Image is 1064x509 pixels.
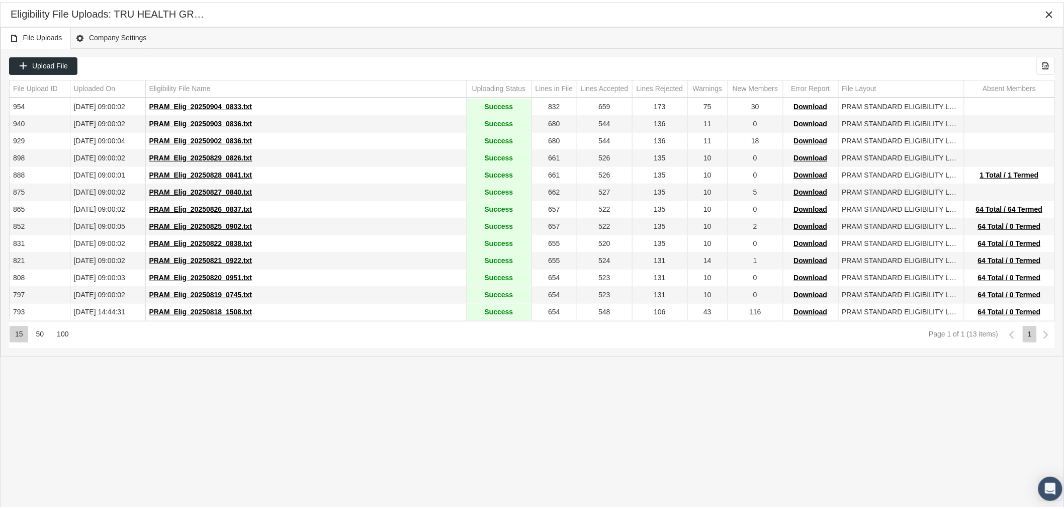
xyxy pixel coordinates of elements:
span: 64 Total / 0 Termed [978,220,1041,228]
td: 657 [531,199,577,216]
span: 64 Total / 0 Termed [978,254,1041,263]
td: 524 [577,250,632,268]
span: File Uploads [10,30,62,42]
td: [DATE] 09:00:02 [70,285,145,302]
td: 5 [728,182,783,199]
span: Download [794,203,828,211]
td: 520 [577,233,632,250]
td: 106 [632,302,687,319]
span: PRAM_Elig_20250826_0837.txt [149,203,252,211]
td: 10 [687,233,728,250]
td: 135 [632,216,687,233]
div: Lines in File [536,82,573,92]
td: 526 [577,148,632,165]
div: Page Navigation [9,319,1055,346]
td: 135 [632,165,687,182]
td: 544 [577,131,632,148]
td: PRAM STANDARD ELIGIBILITY LAYOUT_03182021 [838,268,964,285]
span: PRAM_Elig_20250825_0902.txt [149,220,252,228]
span: 64 Total / 0 Termed [978,237,1041,245]
td: 10 [687,216,728,233]
td: 0 [728,114,783,131]
div: Error Report [791,82,830,92]
td: Column Uploading Status [466,78,531,96]
td: 661 [531,148,577,165]
td: Success [466,268,531,285]
td: Column Eligibility File Name [145,78,466,96]
span: PRAM_Elig_20250818_1508.txt [149,306,252,314]
td: 18 [728,131,783,148]
td: Success [466,148,531,165]
div: Uploaded On [74,82,116,92]
td: 11 [687,131,728,148]
td: [DATE] 09:00:02 [70,97,145,114]
span: PRAM_Elig_20250821_0922.txt [149,254,252,263]
td: 875 [10,182,70,199]
span: Download [794,186,828,194]
div: Page 1 [1023,324,1037,341]
td: 0 [728,233,783,250]
span: Download [794,254,828,263]
span: Download [794,118,828,126]
td: [DATE] 09:00:04 [70,131,145,148]
td: 898 [10,148,70,165]
td: 865 [10,199,70,216]
span: PRAM_Elig_20250819_0745.txt [149,289,252,297]
span: Company Settings [75,30,146,42]
td: 11 [687,114,728,131]
span: Download [794,169,828,177]
td: 135 [632,148,687,165]
td: Success [466,182,531,199]
td: Success [466,131,531,148]
td: 954 [10,97,70,114]
td: Success [466,250,531,268]
td: PRAM STANDARD ELIGIBILITY LAYOUT_03182021 [838,233,964,250]
span: 1 Total / 1 Termed [980,169,1039,177]
span: PRAM_Elig_20250828_0841.txt [149,169,252,177]
div: Uploading Status [472,82,526,92]
td: [DATE] 09:00:05 [70,216,145,233]
td: Column Lines Accepted [577,78,632,96]
td: Column Uploaded On [70,78,145,96]
td: 940 [10,114,70,131]
div: Absent Members [983,82,1036,92]
td: Success [466,199,531,216]
td: PRAM STANDARD ELIGIBILITY LAYOUT_03182021 [838,114,964,131]
div: Items per page: 50 [31,324,49,341]
div: Open Intercom Messenger [1038,475,1062,499]
div: New Members [733,82,778,92]
td: Column Error Report [783,78,838,96]
div: File Layout [842,82,876,92]
td: 10 [687,268,728,285]
td: 135 [632,182,687,199]
td: PRAM STANDARD ELIGIBILITY LAYOUT_03182021 [838,148,964,165]
span: Download [794,220,828,228]
span: Download [794,237,828,245]
td: 0 [728,285,783,302]
td: Column Warnings [687,78,728,96]
td: 929 [10,131,70,148]
td: 527 [577,182,632,199]
td: Success [466,216,531,233]
td: [DATE] 09:00:03 [70,268,145,285]
div: Page 1 of 1 (13 items) [929,328,998,336]
span: 64 Total / 0 Termed [978,306,1041,314]
td: 10 [687,165,728,182]
div: Items per page: 100 [51,324,73,341]
span: 64 Total / 0 Termed [978,272,1041,280]
div: Data grid [9,55,1055,346]
td: 0 [728,148,783,165]
td: Success [466,165,531,182]
td: 75 [687,97,728,114]
td: 544 [577,114,632,131]
td: 135 [632,233,687,250]
td: 680 [531,131,577,148]
td: 657 [531,216,577,233]
td: 10 [687,148,728,165]
td: 832 [531,97,577,114]
span: Download [794,152,828,160]
span: PRAM_Elig_20250829_0826.txt [149,152,252,160]
td: Column Absent Members [964,78,1054,96]
td: Column File Layout [838,78,964,96]
td: Column New Members [728,78,783,96]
